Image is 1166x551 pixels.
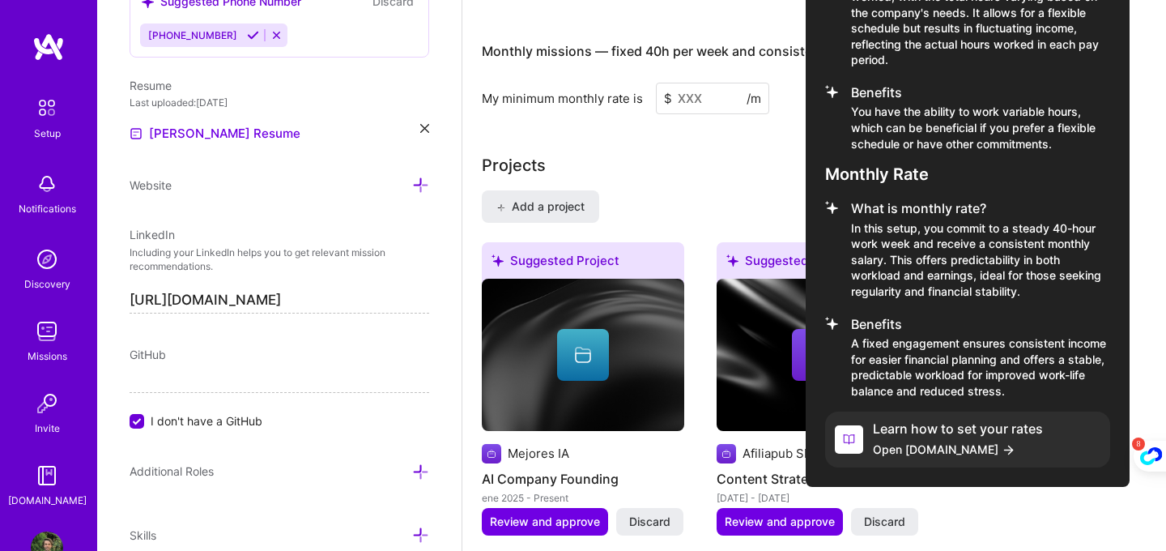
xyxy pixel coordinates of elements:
[24,275,70,293] div: Discovery
[873,441,1043,458] span: Open [DOMAIN_NAME]
[825,164,1110,184] h3: Monthly Rate
[31,315,63,348] img: teamwork
[1002,443,1015,457] i: icon LinkArrowLeftWhite
[19,200,76,217] div: Notifications
[28,348,67,365] div: Missions
[851,104,1110,152] p: You have the ability to work variable hours, which can be beneficial if you prefer a flexible sch...
[851,317,1110,332] h4: Benefits
[30,91,64,125] img: setup
[31,168,63,200] img: bell
[851,335,1110,399] p: A fixed engagement ensures consistent income for easier financial planning and offers a stable, p...
[31,243,63,275] img: discovery
[31,387,63,420] img: Invite
[31,459,63,492] img: guide book
[873,421,1043,437] h4: Learn how to set your rates
[825,412,1110,467] a: Learn how to set your ratesOpen [DOMAIN_NAME]
[34,125,61,142] div: Setup
[851,220,1110,300] p: In this setup, you commit to a steady 40-hour work week and receive a consistent monthly salary. ...
[851,201,1110,216] h4: What is monthly rate?
[851,85,1110,100] h4: Benefits
[35,420,60,437] div: Invite
[32,32,65,62] img: logo
[835,425,863,454] i: icon BookOpenWhite
[8,492,87,509] div: [DOMAIN_NAME]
